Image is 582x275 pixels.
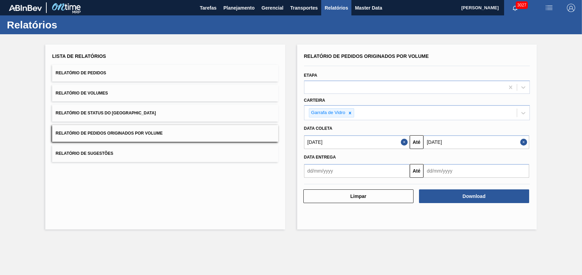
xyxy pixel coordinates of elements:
[200,4,217,12] span: Tarefas
[520,135,529,149] button: Close
[9,5,42,11] img: TNhmsLtSVTkK8tSr43FrP2fwEKptu5GPRR3wAAAABJRU5ErkJggg==
[56,91,108,96] span: Relatório de Volumes
[304,126,333,131] span: Data coleta
[56,71,106,75] span: Relatório de Pedidos
[223,4,255,12] span: Planejamento
[290,4,318,12] span: Transportes
[309,109,347,117] div: Garrafa de Vidro
[304,135,410,149] input: dd/mm/yyyy
[304,155,336,160] span: Data entrega
[52,85,278,102] button: Relatório de Volumes
[401,135,410,149] button: Close
[303,189,414,203] button: Limpar
[545,4,553,12] img: userActions
[56,111,156,115] span: Relatório de Status do [GEOGRAPHIC_DATA]
[423,135,529,149] input: dd/mm/yyyy
[261,4,283,12] span: Gerencial
[52,53,106,59] span: Lista de Relatórios
[56,131,163,136] span: Relatório de Pedidos Originados por Volume
[410,164,423,178] button: Até
[52,105,278,122] button: Relatório de Status do [GEOGRAPHIC_DATA]
[56,151,113,156] span: Relatório de Sugestões
[304,53,429,59] span: Relatório de Pedidos Originados por Volume
[52,125,278,142] button: Relatório de Pedidos Originados por Volume
[52,65,278,82] button: Relatório de Pedidos
[7,21,129,29] h1: Relatórios
[516,1,528,9] span: 3027
[410,135,423,149] button: Até
[304,73,317,78] label: Etapa
[304,98,325,103] label: Carteira
[423,164,529,178] input: dd/mm/yyyy
[504,3,526,13] button: Notificações
[52,145,278,162] button: Relatório de Sugestões
[567,4,575,12] img: Logout
[355,4,382,12] span: Master Data
[419,189,529,203] button: Download
[325,4,348,12] span: Relatórios
[304,164,410,178] input: dd/mm/yyyy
